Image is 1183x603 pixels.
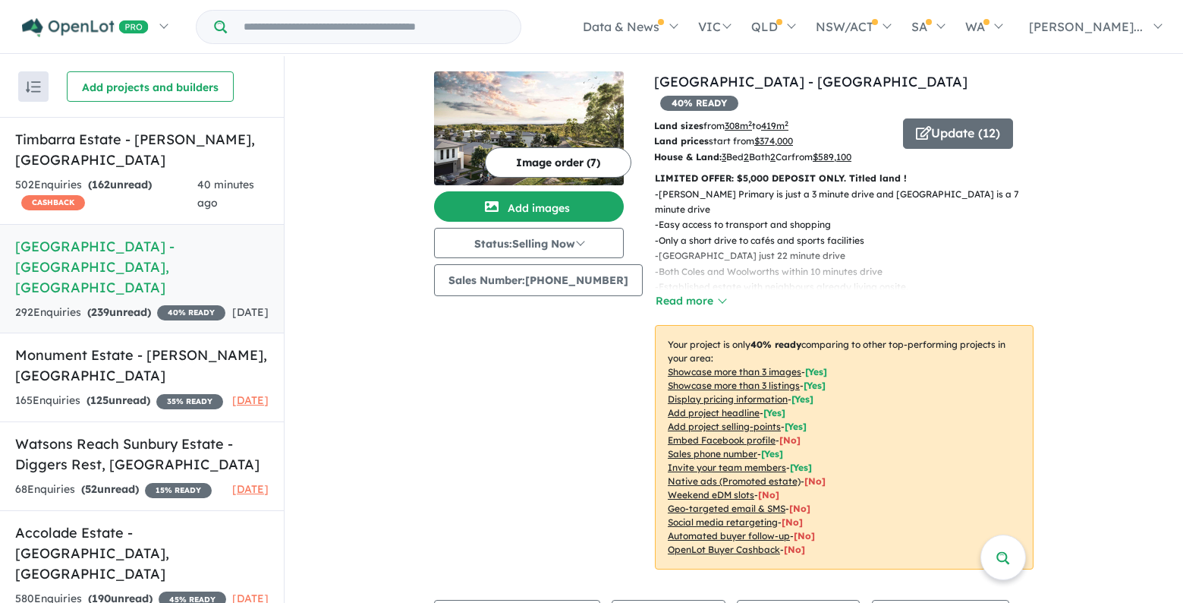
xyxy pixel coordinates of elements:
span: [ Yes ] [791,393,813,405]
p: - [PERSON_NAME] Primary is just a 3 minute drive and [GEOGRAPHIC_DATA] is a 7 minute drive [655,187,1046,218]
span: [ Yes ] [805,366,827,377]
button: Add images [434,191,624,222]
u: OpenLot Buyer Cashback [668,544,780,555]
span: to [752,120,788,131]
img: sort.svg [26,81,41,93]
span: 52 [85,482,97,496]
button: Status:Selling Now [434,228,624,258]
p: Bed Bath Car from [654,150,892,165]
h5: Monument Estate - [PERSON_NAME] , [GEOGRAPHIC_DATA] [15,345,269,386]
span: [No] [782,516,803,528]
u: Showcase more than 3 images [668,366,801,377]
span: [ Yes ] [804,380,826,391]
p: from [654,118,892,134]
h5: Watsons Reach Sunbury Estate - Diggers Rest , [GEOGRAPHIC_DATA] [15,434,269,475]
span: [No] [758,489,779,500]
span: [ Yes ] [785,421,807,432]
button: Update (12) [903,118,1013,149]
button: Sales Number:[PHONE_NUMBER] [434,264,643,296]
span: [ No ] [779,434,801,446]
span: [No] [804,475,826,487]
u: Automated buyer follow-up [668,530,790,541]
h5: [GEOGRAPHIC_DATA] - [GEOGRAPHIC_DATA] , [GEOGRAPHIC_DATA] [15,236,269,298]
h5: Accolade Estate - [GEOGRAPHIC_DATA] , [GEOGRAPHIC_DATA] [15,522,269,584]
span: [No] [794,530,815,541]
a: [GEOGRAPHIC_DATA] - [GEOGRAPHIC_DATA] [654,73,967,90]
p: - Only a short drive to cafés and sports facilities [655,233,1046,248]
h5: Timbarra Estate - [PERSON_NAME] , [GEOGRAPHIC_DATA] [15,129,269,170]
u: 2 [770,151,776,163]
span: 40 % READY [157,305,225,320]
span: [No] [784,544,805,555]
b: 40 % ready [750,339,801,350]
span: 35 % READY [156,394,223,409]
p: LIMITED OFFER: $5,000 DEPOSIT ONLY. Titled land ! [655,171,1034,186]
b: Land prices [654,135,709,147]
div: 165 Enquir ies [15,392,223,410]
p: - [GEOGRAPHIC_DATA] just 22 minute drive [655,248,1046,264]
span: [No] [789,503,810,514]
p: - Both Coles and Woolworths within 10 minutes drive [655,264,1046,279]
u: Social media retargeting [668,516,778,528]
button: Read more [655,292,726,310]
u: Native ads (Promoted estate) [668,475,801,487]
div: 68 Enquir ies [15,481,212,499]
u: $ 374,000 [754,135,793,147]
sup: 2 [785,119,788,128]
p: - Established estate with neighbours already living onsite. [655,279,1046,295]
span: 125 [90,393,109,407]
strong: ( unread) [81,482,139,496]
span: 40 minutes ago [197,178,254,210]
p: start from [654,134,892,149]
span: [ Yes ] [761,448,783,459]
span: [DATE] [232,305,269,319]
u: Embed Facebook profile [668,434,776,446]
u: Geo-targeted email & SMS [668,503,785,514]
u: 308 m [725,120,752,131]
img: Acacia Village Estate - Wollert [434,71,624,185]
span: [ Yes ] [790,462,812,473]
u: Sales phone number [668,448,757,459]
sup: 2 [748,119,752,128]
img: Openlot PRO Logo White [22,18,149,37]
u: Add project selling-points [668,421,781,432]
u: Add project headline [668,407,760,418]
span: CASHBACK [21,195,85,210]
strong: ( unread) [88,178,152,191]
p: Your project is only comparing to other top-performing projects in your area: - - - - - - - - - -... [655,325,1034,570]
u: 3 [722,151,726,163]
u: Showcase more than 3 listings [668,380,800,391]
button: Add projects and builders [67,71,234,102]
b: Land sizes [654,120,703,131]
p: - Easy access to transport and shopping [655,217,1046,232]
strong: ( unread) [87,393,150,407]
u: Weekend eDM slots [668,489,754,500]
u: 419 m [761,120,788,131]
u: $ 589,100 [813,151,851,163]
strong: ( unread) [87,305,151,319]
span: 15 % READY [145,483,212,498]
u: Display pricing information [668,393,788,405]
u: Invite your team members [668,462,786,473]
div: 292 Enquir ies [15,304,225,322]
span: 162 [92,178,110,191]
input: Try estate name, suburb, builder or developer [230,11,518,43]
span: [ Yes ] [763,407,785,418]
div: 502 Enquir ies [15,176,197,213]
button: Image order (7) [485,147,631,178]
span: 40 % READY [660,96,738,111]
span: [PERSON_NAME]... [1029,19,1143,34]
b: House & Land: [654,151,722,163]
span: [DATE] [232,482,269,496]
span: [DATE] [232,393,269,407]
u: 2 [744,151,749,163]
span: 239 [91,305,109,319]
